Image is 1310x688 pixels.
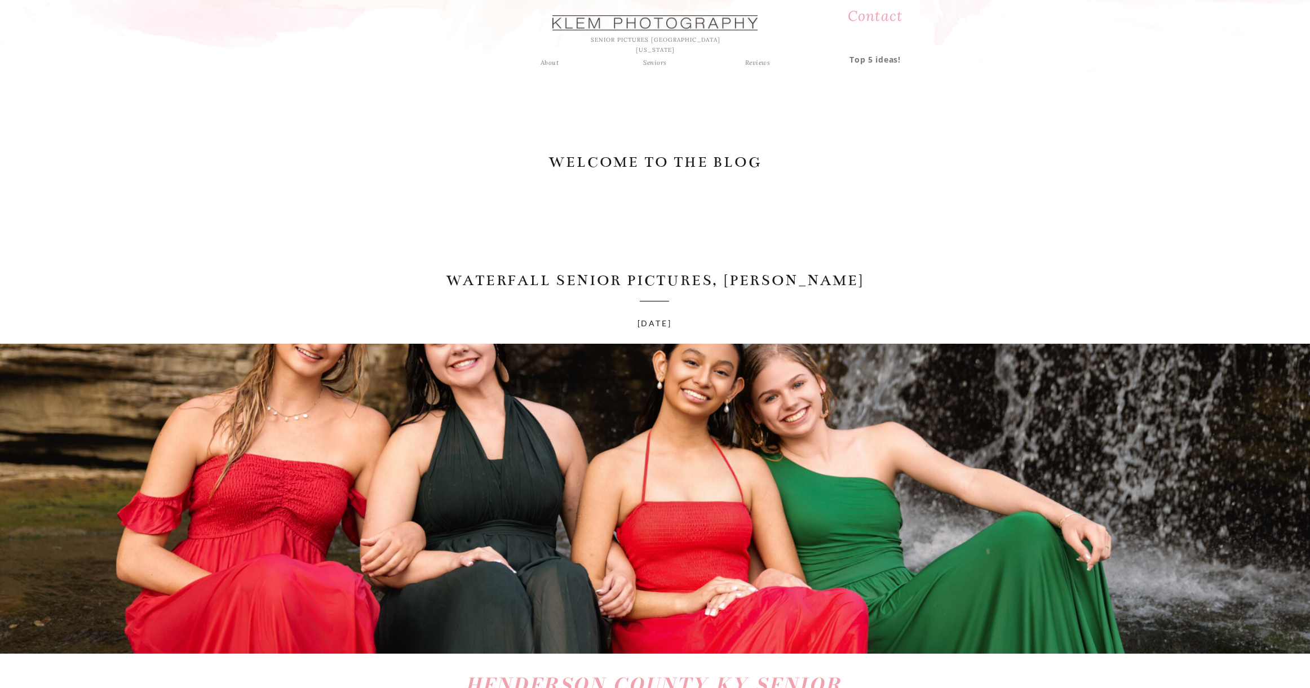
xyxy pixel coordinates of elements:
[832,3,918,30] a: Contact
[582,35,729,46] h1: SENIOR PICTURES [GEOGRAPHIC_DATA] [US_STATE]
[570,316,738,335] h3: [DATE]
[838,52,913,63] a: Top 5 ideas!
[401,271,909,309] h1: Waterfall Senior Pictures, [PERSON_NAME] Photography
[548,153,762,175] a: WELCOME TO THE BLOG
[731,57,785,68] a: Reviews
[635,57,675,68] a: Seniors
[535,57,564,68] a: About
